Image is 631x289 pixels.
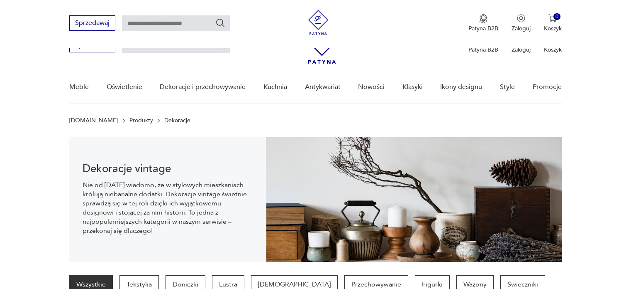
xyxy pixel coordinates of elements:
[553,13,560,20] div: 0
[215,18,225,28] button: Szukaj
[512,14,531,32] button: Zaloguj
[544,46,562,54] p: Koszyk
[305,71,341,103] a: Antykwariat
[500,71,515,103] a: Style
[69,71,89,103] a: Meble
[266,137,562,262] img: 3afcf10f899f7d06865ab57bf94b2ac8.jpg
[107,71,142,103] a: Oświetlenie
[468,25,498,32] p: Patyna B2B
[512,46,531,54] p: Zaloguj
[517,14,525,22] img: Ikonka użytkownika
[440,71,482,103] a: Ikony designu
[164,117,190,124] p: Dekoracje
[83,180,253,235] p: Nie od [DATE] wiadomo, że w stylowych mieszkaniach królują niebanalne dodatki. Dekoracje vintage ...
[160,71,246,103] a: Dekoracje i przechowywanie
[468,14,498,32] a: Ikona medaluPatyna B2B
[468,46,498,54] p: Patyna B2B
[544,25,562,32] p: Koszyk
[263,71,287,103] a: Kuchnia
[402,71,423,103] a: Klasyki
[129,117,153,124] a: Produkty
[512,25,531,32] p: Zaloguj
[69,117,118,124] a: [DOMAIN_NAME]
[548,14,557,22] img: Ikona koszyka
[306,10,331,35] img: Patyna - sklep z meblami i dekoracjami vintage
[533,71,562,103] a: Promocje
[69,21,115,27] a: Sprzedawaj
[358,71,385,103] a: Nowości
[69,42,115,48] a: Sprzedawaj
[479,14,487,23] img: Ikona medalu
[83,164,253,174] h1: Dekoracje vintage
[468,14,498,32] button: Patyna B2B
[544,14,562,32] button: 0Koszyk
[69,15,115,31] button: Sprzedawaj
